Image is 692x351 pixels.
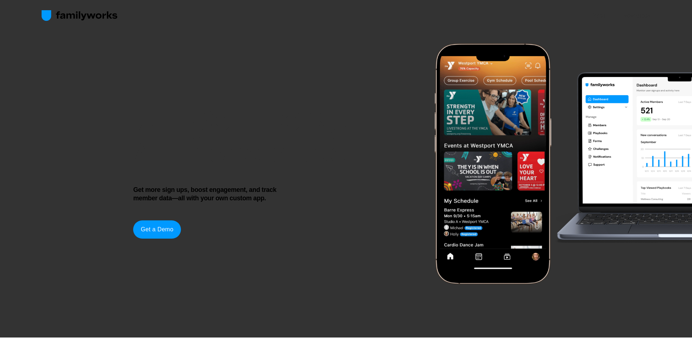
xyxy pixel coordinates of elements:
strong: All your org, [133,92,347,143]
img: FamilyWorks [42,10,118,22]
a: Home [590,11,606,20]
a: Resources [623,11,650,20]
strong: All in one place [133,132,347,172]
a: Get a Demo [133,220,181,239]
h4: Get more sign ups, boost engagement, and track member data—all with your own custom app. [133,186,282,202]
